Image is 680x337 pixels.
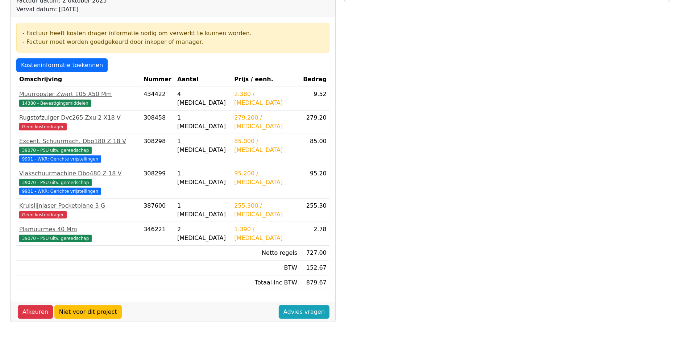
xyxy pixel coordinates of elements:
[231,261,300,275] td: BTW
[54,305,122,319] a: Niet voor dit project
[19,147,92,154] span: 39070 - PSU uitv. gereedschap
[300,111,329,134] td: 279.20
[19,137,138,163] a: Excent. Schuurmach. Dbo180 Z 18 V39070 - PSU uitv. gereedschap 9901 - WKR: Gerichte vrijstellingen
[19,100,91,107] span: 14380 - Bevestigingsmiddelen
[231,246,300,261] td: Netto regels
[300,261,329,275] td: 152.67
[177,225,228,242] div: 2 [MEDICAL_DATA]
[141,134,174,166] td: 308298
[16,58,108,72] a: Kosteninformatie toekennen
[234,169,297,187] div: 95.200 / [MEDICAL_DATA]
[300,166,329,199] td: 95.20
[177,113,228,131] div: 1 [MEDICAL_DATA]
[300,275,329,290] td: 879.67
[177,169,228,187] div: 1 [MEDICAL_DATA]
[19,179,92,186] span: 39070 - PSU uitv. gereedschap
[19,169,138,178] div: Vlakschuurmachine Dbo480 Z 18 V
[16,72,141,87] th: Omschrijving
[300,246,329,261] td: 727.00
[22,29,323,38] div: - Factuur heeft kosten drager informatie nodig om verwerkt te kunnen worden.
[234,225,297,242] div: 1.390 / [MEDICAL_DATA]
[19,90,138,99] div: Muurrooster Zwart 105 X50 Mm
[234,137,297,154] div: 85.000 / [MEDICAL_DATA]
[19,235,92,242] span: 39070 - PSU uitv. gereedschap
[300,72,329,87] th: Bedrag
[234,113,297,131] div: 279.200 / [MEDICAL_DATA]
[141,222,174,246] td: 346221
[141,199,174,222] td: 387600
[174,72,231,87] th: Aantal
[141,166,174,199] td: 308299
[19,201,138,210] div: Kruislijnlaser Pocketplane 3 G
[19,225,138,242] a: Plamuurmes 40 Mm39070 - PSU uitv. gereedschap
[22,38,323,46] div: - Factuur moet worden goedgekeurd door inkoper of manager.
[19,137,138,146] div: Excent. Schuurmach. Dbo180 Z 18 V
[300,222,329,246] td: 2.78
[19,188,101,195] span: 9901 - WKR: Gerichte vrijstellingen
[18,305,53,319] a: Afkeuren
[300,87,329,111] td: 9.52
[231,72,300,87] th: Prijs / eenh.
[231,275,300,290] td: Totaal inc BTW
[19,211,67,219] span: Geen kostendrager
[300,199,329,222] td: 255.30
[141,72,174,87] th: Nummer
[19,113,138,122] div: Rugstofzuiger Dvc265 Zxu 2 X18 V
[300,134,329,166] td: 85.00
[279,305,329,319] a: Advies vragen
[234,201,297,219] div: 255.300 / [MEDICAL_DATA]
[19,155,101,163] span: 9901 - WKR: Gerichte vrijstellingen
[234,90,297,107] div: 2.380 / [MEDICAL_DATA]
[177,90,228,107] div: 4 [MEDICAL_DATA]
[141,87,174,111] td: 434422
[177,201,228,219] div: 1 [MEDICAL_DATA]
[19,113,138,131] a: Rugstofzuiger Dvc265 Zxu 2 X18 VGeen kostendrager
[177,137,228,154] div: 1 [MEDICAL_DATA]
[19,169,138,195] a: Vlakschuurmachine Dbo480 Z 18 V39070 - PSU uitv. gereedschap 9901 - WKR: Gerichte vrijstellingen
[19,90,138,107] a: Muurrooster Zwart 105 X50 Mm14380 - Bevestigingsmiddelen
[16,5,190,14] div: Verval datum: [DATE]
[141,111,174,134] td: 308458
[19,225,138,234] div: Plamuurmes 40 Mm
[19,201,138,219] a: Kruislijnlaser Pocketplane 3 GGeen kostendrager
[19,123,67,130] span: Geen kostendrager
